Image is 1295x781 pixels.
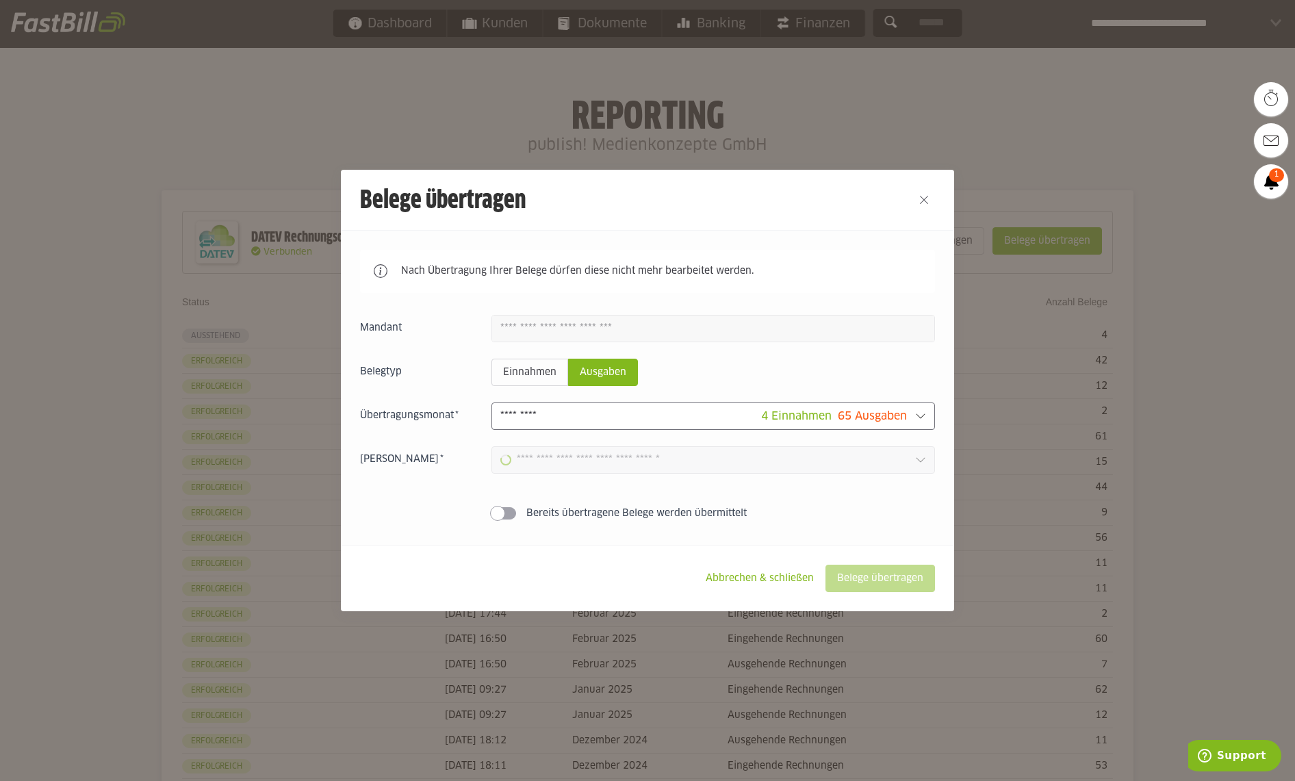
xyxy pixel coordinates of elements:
[694,565,825,592] sl-button: Abbrechen & schließen
[838,411,907,422] span: 65 Ausgaben
[360,507,935,520] sl-switch: Bereits übertragene Belege werden übermittelt
[825,565,935,592] sl-button: Belege übertragen
[1254,164,1288,199] a: 1
[761,411,832,422] span: 4 Einnahmen
[568,359,638,386] sl-radio-button: Ausgaben
[1269,168,1284,182] span: 1
[491,359,568,386] sl-radio-button: Einnahmen
[1188,740,1281,774] iframe: Öffnet ein Widget, in dem Sie weitere Informationen finden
